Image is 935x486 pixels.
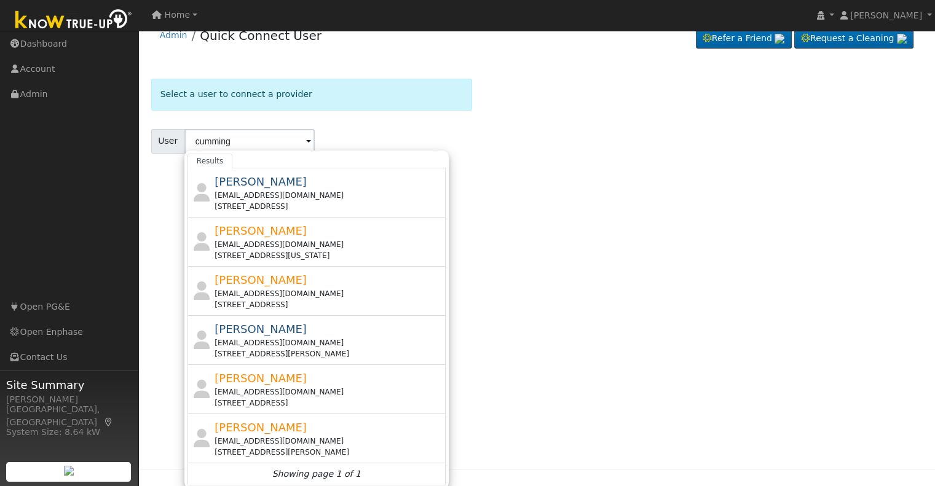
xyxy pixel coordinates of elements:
[215,239,443,250] div: [EMAIL_ADDRESS][DOMAIN_NAME]
[6,426,132,439] div: System Size: 8.64 kW
[215,273,307,286] span: [PERSON_NAME]
[215,299,443,310] div: [STREET_ADDRESS]
[272,468,361,480] i: Showing page 1 of 1
[6,377,132,393] span: Site Summary
[794,28,913,49] a: Request a Cleaning
[6,403,132,429] div: [GEOGRAPHIC_DATA], [GEOGRAPHIC_DATA]
[215,201,443,212] div: [STREET_ADDRESS]
[215,288,443,299] div: [EMAIL_ADDRESS][DOMAIN_NAME]
[6,393,132,406] div: [PERSON_NAME]
[215,323,307,335] span: [PERSON_NAME]
[215,175,307,188] span: [PERSON_NAME]
[151,79,473,110] div: Select a user to connect a provider
[103,417,114,427] a: Map
[215,224,307,237] span: [PERSON_NAME]
[215,447,443,458] div: [STREET_ADDRESS][PERSON_NAME]
[9,7,138,34] img: Know True-Up
[215,250,443,261] div: [STREET_ADDRESS][US_STATE]
[215,398,443,409] div: [STREET_ADDRESS]
[215,436,443,447] div: [EMAIL_ADDRESS][DOMAIN_NAME]
[215,386,443,398] div: [EMAIL_ADDRESS][DOMAIN_NAME]
[215,190,443,201] div: [EMAIL_ADDRESS][DOMAIN_NAME]
[200,28,322,43] a: Quick Connect User
[184,129,315,154] input: Select a User
[897,34,907,44] img: retrieve
[64,466,74,476] img: retrieve
[215,421,307,434] span: [PERSON_NAME]
[775,34,784,44] img: retrieve
[151,129,185,154] span: User
[696,28,792,49] a: Refer a Friend
[850,10,922,20] span: [PERSON_NAME]
[215,348,443,359] div: [STREET_ADDRESS][PERSON_NAME]
[187,154,233,168] a: Results
[215,337,443,348] div: [EMAIL_ADDRESS][DOMAIN_NAME]
[160,30,187,40] a: Admin
[215,372,307,385] span: [PERSON_NAME]
[165,10,191,20] span: Home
